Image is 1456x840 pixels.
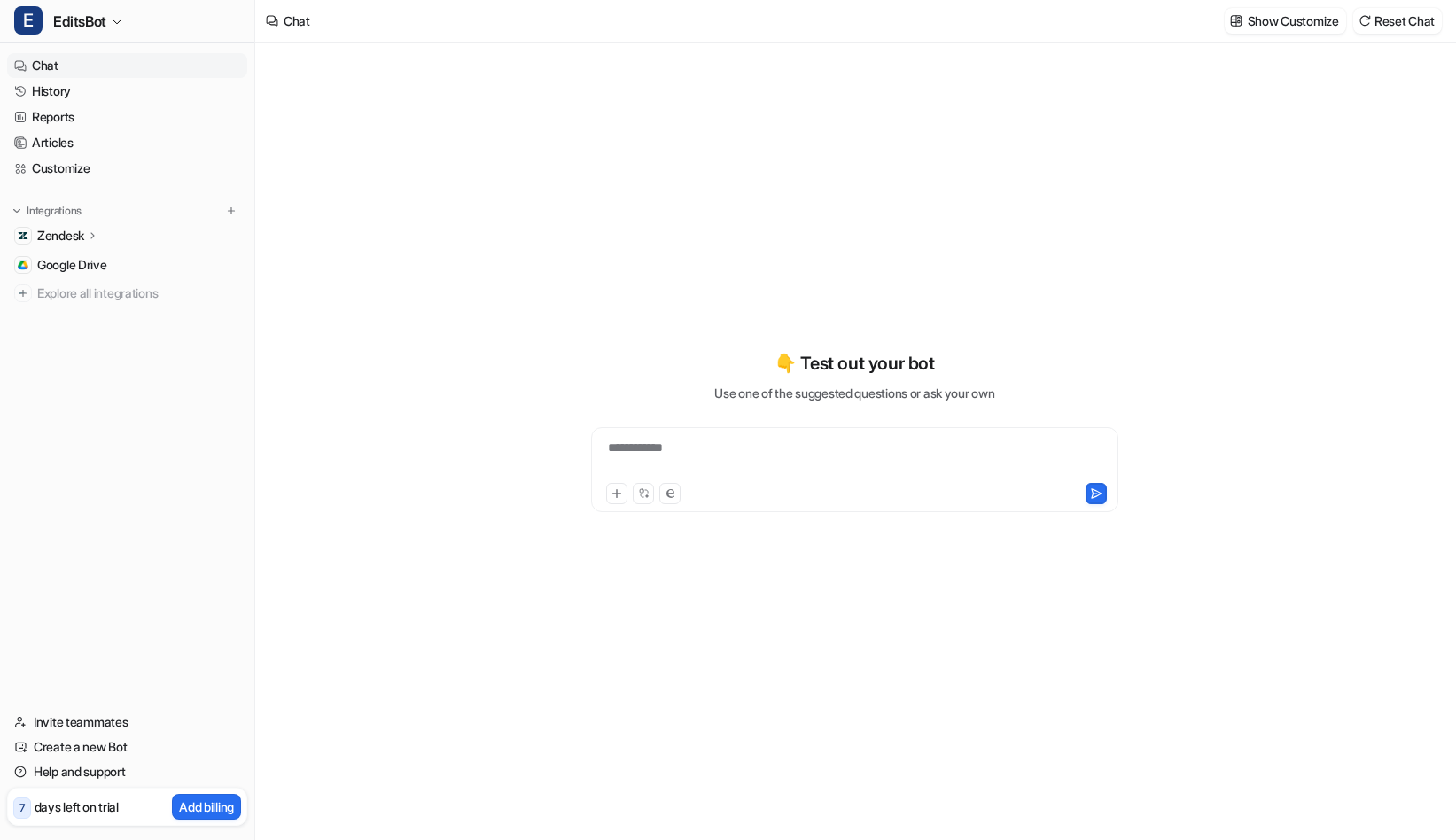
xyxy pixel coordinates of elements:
button: Show Customize [1225,8,1346,34]
img: expand menu [11,205,23,217]
p: 👇 Test out your bot [775,350,934,377]
button: Add billing [172,794,241,820]
p: Add billing [179,797,234,816]
a: Customize [7,156,247,181]
p: Show Customize [1248,12,1339,30]
img: Google Drive [18,260,28,270]
a: Google DriveGoogle Drive [7,253,247,277]
a: Create a new Bot [7,735,247,759]
button: Reset Chat [1353,8,1442,34]
a: Explore all integrations [7,281,247,306]
button: Integrations [7,202,87,220]
p: Integrations [27,204,82,218]
p: 7 [19,800,25,816]
a: Articles [7,130,247,155]
a: History [7,79,247,104]
img: reset [1359,14,1371,27]
p: Use one of the suggested questions or ask your own [714,384,994,402]
img: customize [1230,14,1242,27]
span: Google Drive [37,256,107,274]
img: Zendesk [18,230,28,241]
span: EditsBot [53,9,106,34]
a: Reports [7,105,247,129]
div: Chat [284,12,310,30]
span: E [14,6,43,35]
img: menu_add.svg [225,205,237,217]
a: Help and support [7,759,247,784]
span: Explore all integrations [37,279,240,307]
a: Chat [7,53,247,78]
p: days left on trial [35,797,119,816]
img: explore all integrations [14,284,32,302]
p: Zendesk [37,227,84,245]
a: Invite teammates [7,710,247,735]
